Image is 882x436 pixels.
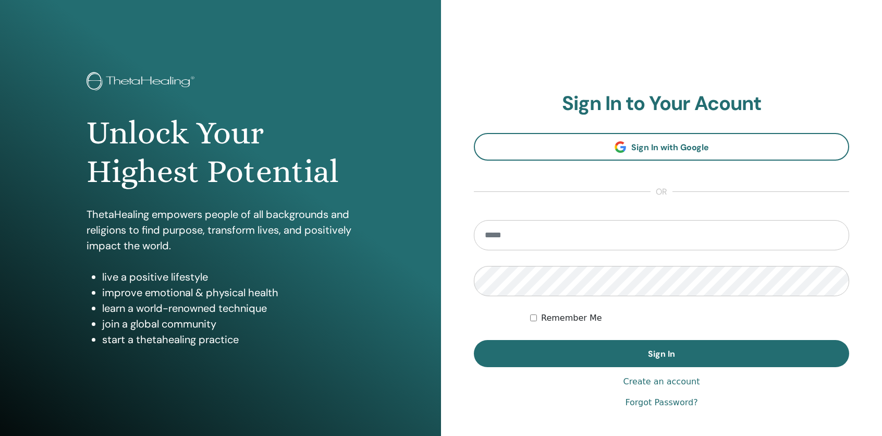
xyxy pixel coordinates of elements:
[474,340,849,367] button: Sign In
[102,269,354,285] li: live a positive lifestyle
[474,92,849,116] h2: Sign In to Your Acount
[631,142,709,153] span: Sign In with Google
[102,285,354,300] li: improve emotional & physical health
[625,396,697,409] a: Forgot Password?
[102,300,354,316] li: learn a world-renowned technique
[87,114,354,191] h1: Unlock Your Highest Potential
[474,133,849,161] a: Sign In with Google
[530,312,849,324] div: Keep me authenticated indefinitely or until I manually logout
[102,332,354,347] li: start a thetahealing practice
[87,207,354,253] p: ThetaHealing empowers people of all backgrounds and religions to find purpose, transform lives, a...
[648,348,675,359] span: Sign In
[541,312,602,324] label: Remember Me
[623,376,700,388] a: Create an account
[102,316,354,332] li: join a global community
[651,186,672,198] span: or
